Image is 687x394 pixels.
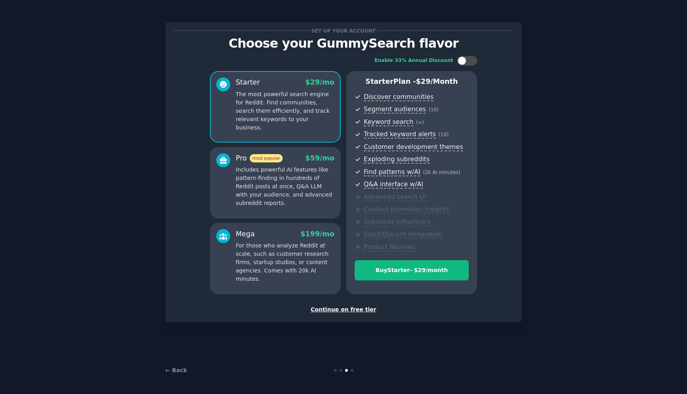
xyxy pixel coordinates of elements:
div: Mega [236,229,255,239]
span: most popular [250,154,283,162]
span: Tracked keyword alerts [364,130,436,139]
div: Buy Starter - $ 29 /month [355,266,468,274]
span: Keyword search [364,118,413,126]
span: ( 10 ) [439,132,448,137]
span: Exploding subreddits [364,155,429,164]
p: For those who analyze Reddit at scale, such as customer research firms, startup studios, or conte... [236,241,334,283]
p: Includes powerful AI features like pattern-finding in hundreds of Reddit posts at once, Q&A LLM w... [236,166,334,207]
span: ( 10 ) [429,107,439,112]
span: $ 29 /month [416,77,458,85]
span: Find patterns w/AI [364,168,420,176]
span: Customer development themes [364,143,463,151]
span: Product Reviews [364,243,415,251]
span: ( ∞ ) [416,120,424,125]
button: BuyStarter- $29/month [355,260,469,280]
span: Subreddit influencers [364,218,431,226]
div: Enable 33% Annual Discount [375,57,453,64]
span: Slack/Discord integration [364,230,442,239]
span: $ 29 /mo [305,78,334,86]
p: Starter Plan - [355,77,469,87]
span: $ 59 /mo [305,154,334,162]
div: Starter [236,77,260,87]
div: Continue on free tier [174,305,513,314]
span: Discover communities [364,93,433,101]
a: ← Back [165,367,187,373]
span: Content promotion insights [364,205,449,214]
p: Choose your GummySearch flavor [174,37,513,50]
p: The most powerful search engine for Reddit. Find communities, search them efficiently, and track ... [236,90,334,132]
span: Advanced search UI [364,193,426,201]
span: Segment audiences [364,105,426,114]
span: $ 199 /mo [301,230,334,238]
span: Q&A interface w/AI [364,180,423,189]
span: Set up your account [310,27,377,35]
div: Pro [236,153,283,163]
span: ( 2k AI minutes ) [423,170,460,175]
